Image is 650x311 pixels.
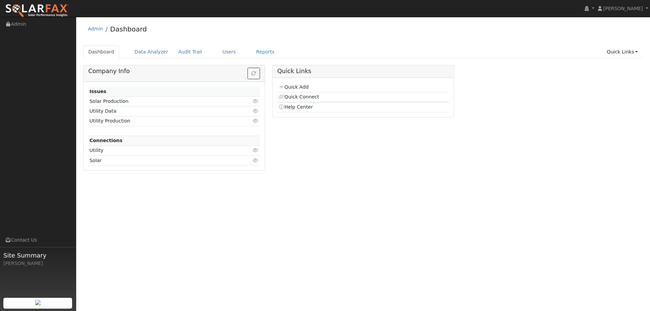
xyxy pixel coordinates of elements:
td: Utility Data [88,106,232,116]
strong: Issues [89,89,106,94]
span: [PERSON_NAME] [603,6,643,11]
h5: Quick Links [277,68,449,75]
i: Click to view [253,158,259,163]
h5: Company Info [88,68,260,75]
a: Quick Links [602,46,643,58]
i: Click to view [253,148,259,153]
a: Reports [251,46,280,58]
a: Quick Connect [278,94,319,99]
img: SolarFax [5,4,69,18]
i: Click to view [253,109,259,113]
a: Help Center [278,104,313,110]
a: Audit Trail [173,46,207,58]
a: Dashboard [110,25,147,33]
td: Utility [88,146,232,155]
i: Click to view [253,118,259,123]
span: Site Summary [3,251,72,260]
img: retrieve [35,300,41,305]
a: Dashboard [83,46,120,58]
i: Click to view [253,99,259,104]
td: Solar [88,156,232,165]
strong: Connections [89,138,123,143]
td: Solar Production [88,96,232,106]
a: Users [217,46,241,58]
td: Utility Production [88,116,232,126]
a: Data Analyzer [129,46,173,58]
div: [PERSON_NAME] [3,260,72,267]
a: Quick Add [278,84,308,90]
a: Admin [88,26,103,31]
